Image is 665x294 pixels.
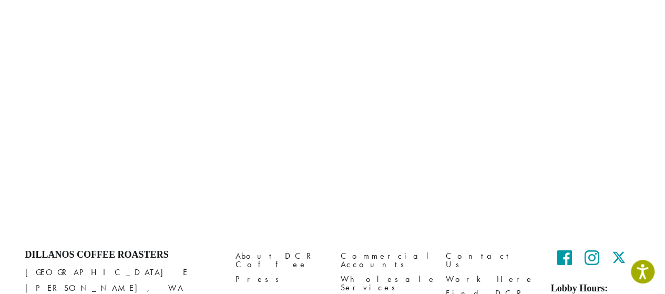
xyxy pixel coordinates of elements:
a: Work Here [446,272,535,286]
a: Commercial Accounts [341,249,430,272]
h4: Dillanos Coffee Roasters [25,249,220,261]
a: About DCR Coffee [236,249,325,272]
a: Press [236,272,325,286]
a: Contact Us [446,249,535,272]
